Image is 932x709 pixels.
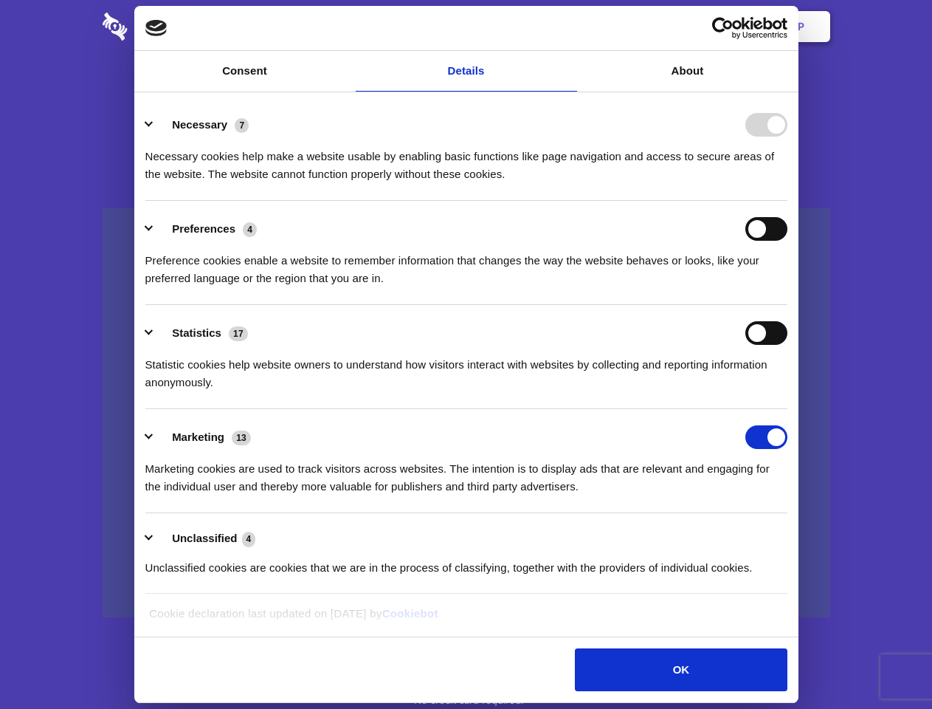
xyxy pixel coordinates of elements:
a: Login [669,4,733,49]
span: 17 [229,326,248,341]
h4: Auto-redaction of sensitive data, encrypted data sharing and self-destructing private chats. Shar... [103,134,830,183]
img: logo-wordmark-white-trans-d4663122ce5f474addd5e946df7df03e33cb6a1c49d2221995e7729f52c070b2.svg [103,13,229,41]
label: Necessary [172,118,227,131]
button: Marketing (13) [145,425,260,449]
a: Usercentrics Cookiebot - opens in a new window [658,17,787,39]
a: Pricing [433,4,497,49]
button: Necessary (7) [145,113,258,137]
label: Preferences [172,222,235,235]
div: Statistic cookies help website owners to understand how visitors interact with websites by collec... [145,345,787,391]
span: 4 [243,222,257,237]
span: 13 [232,431,251,445]
a: Details [356,51,577,92]
button: Preferences (4) [145,217,266,241]
a: Consent [134,51,356,92]
span: 4 [242,532,256,547]
div: Preference cookies enable a website to remember information that changes the way the website beha... [145,241,787,287]
span: 7 [235,118,249,133]
div: Cookie declaration last updated on [DATE] by [138,605,794,634]
button: Unclassified (4) [145,530,265,548]
img: logo [145,20,168,36]
div: Necessary cookies help make a website usable by enabling basic functions like page navigation and... [145,137,787,183]
div: Unclassified cookies are cookies that we are in the process of classifying, together with the pro... [145,548,787,577]
a: Contact [598,4,666,49]
div: Marketing cookies are used to track visitors across websites. The intention is to display ads tha... [145,449,787,496]
a: Wistia video thumbnail [103,208,830,618]
button: Statistics (17) [145,321,258,345]
h1: Eliminate Slack Data Loss. [103,66,830,120]
a: Cookiebot [382,607,438,620]
label: Statistics [172,326,221,339]
button: OK [575,648,787,691]
a: About [577,51,798,92]
label: Marketing [172,431,224,443]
